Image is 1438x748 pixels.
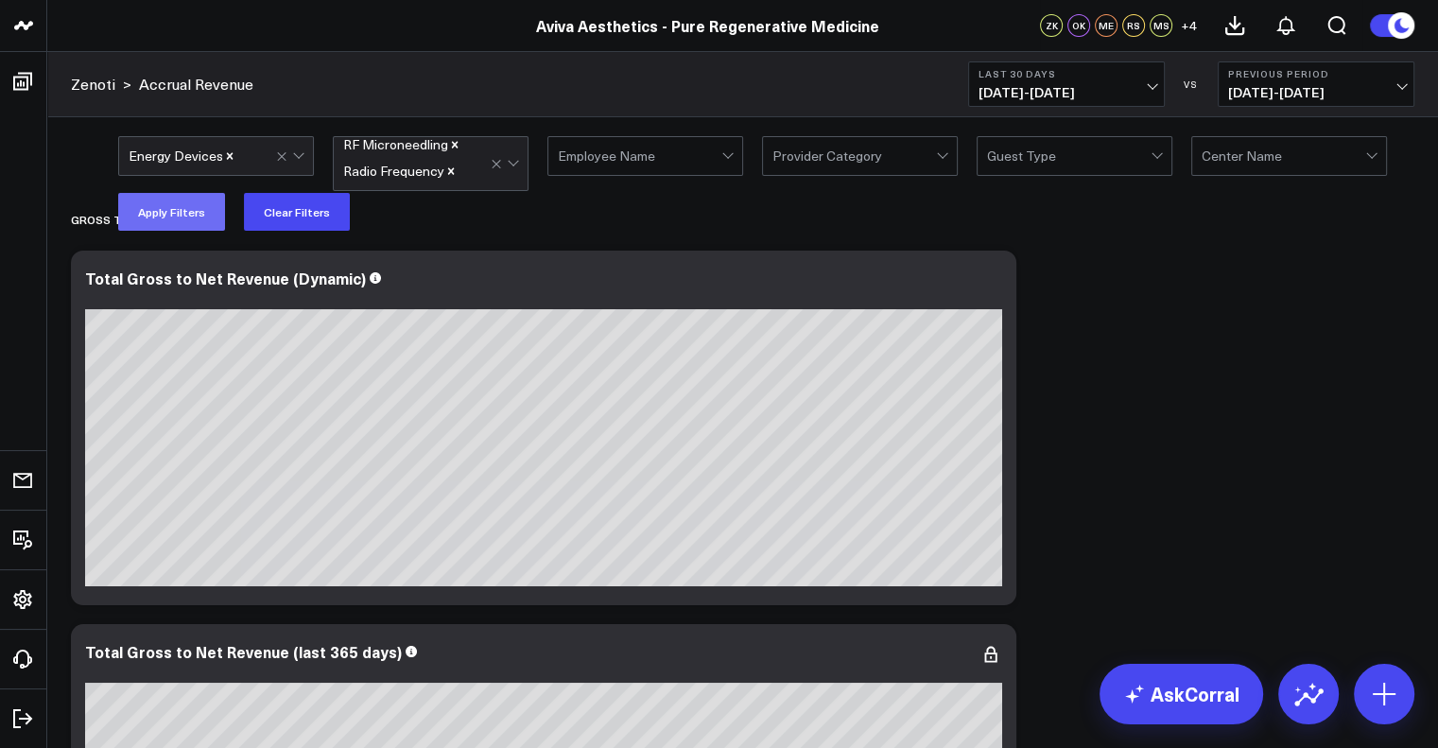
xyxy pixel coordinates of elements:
[223,148,236,164] div: Remove Energy Devices
[979,68,1154,79] b: Last 30 Days
[968,61,1165,107] button: Last 30 Days[DATE]-[DATE]
[1174,78,1208,90] div: VS
[979,85,1154,100] span: [DATE] - [DATE]
[1100,664,1263,724] a: AskCorral
[71,198,211,241] div: Gross to Net Revenue
[85,268,366,288] div: Total Gross to Net Revenue (Dynamic)
[1177,14,1200,37] button: +4
[1040,14,1063,37] div: ZK
[444,164,458,179] div: Remove Radio Frequency
[71,74,131,95] div: >
[118,193,225,231] button: Apply Filters
[1228,85,1404,100] span: [DATE] - [DATE]
[1067,14,1090,37] div: OK
[1181,19,1197,32] span: + 4
[1228,68,1404,79] b: Previous Period
[85,641,402,662] div: Total Gross to Net Revenue (last 365 days)
[1095,14,1117,37] div: ME
[71,74,115,95] a: Zenoti
[1122,14,1145,37] div: RS
[1218,61,1414,107] button: Previous Period[DATE]-[DATE]
[129,148,223,164] div: Energy Devices
[343,164,444,179] div: Radio Frequency
[536,15,879,36] a: Aviva Aesthetics - Pure Regenerative Medicine
[1150,14,1172,37] div: MS
[343,137,448,152] div: RF Microneedling
[448,137,461,152] div: Remove RF Microneedling
[244,193,350,231] button: Clear Filters
[139,74,253,95] a: Accrual Revenue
